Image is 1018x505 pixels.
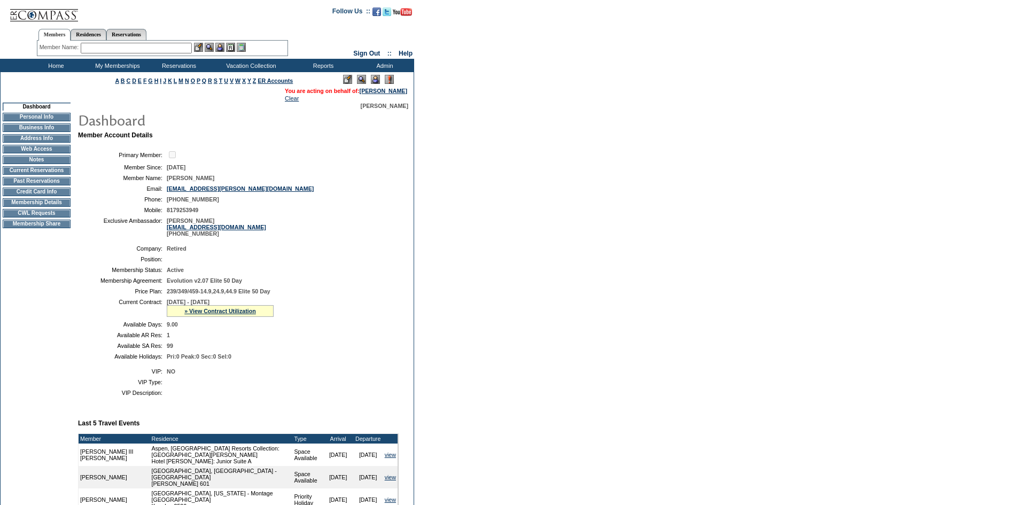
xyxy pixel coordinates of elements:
td: Dashboard [3,103,71,111]
a: [EMAIL_ADDRESS][PERSON_NAME][DOMAIN_NAME] [167,185,314,192]
a: Residences [71,29,106,40]
a: Q [202,77,206,84]
td: Available SA Res: [82,343,162,349]
span: 239/349/459-14.9,24.9,44.9 Elite 50 Day [167,288,270,294]
img: Follow us on Twitter [383,7,391,16]
a: B [121,77,125,84]
div: Member Name: [40,43,81,52]
span: 8179253949 [167,207,198,213]
td: Current Reservations [3,166,71,175]
span: [PERSON_NAME] [361,103,408,109]
a: P [197,77,200,84]
span: You are acting on behalf of: [285,88,407,94]
a: L [174,77,177,84]
a: view [385,496,396,503]
span: Evolution v2.07 Elite 50 Day [167,277,242,284]
td: [DATE] [323,466,353,488]
td: [PERSON_NAME] [79,466,150,488]
span: 9.00 [167,321,178,328]
a: Y [247,77,251,84]
a: H [154,77,159,84]
a: F [143,77,147,84]
td: Price Plan: [82,288,162,294]
a: O [191,77,195,84]
a: I [160,77,161,84]
span: Active [167,267,184,273]
a: » View Contract Utilization [184,308,256,314]
td: Residence [150,434,292,444]
img: Impersonate [215,43,224,52]
td: Primary Member: [82,150,162,160]
a: K [168,77,172,84]
td: [DATE] [353,466,383,488]
img: b_calculator.gif [237,43,246,52]
a: V [230,77,234,84]
td: Member Name: [82,175,162,181]
td: Company: [82,245,162,252]
td: Credit Card Info [3,188,71,196]
a: C [126,77,130,84]
a: Z [253,77,257,84]
a: D [132,77,136,84]
a: E [138,77,142,84]
span: :: [387,50,392,57]
a: G [148,77,152,84]
a: R [208,77,212,84]
td: Available Days: [82,321,162,328]
img: b_edit.gif [194,43,203,52]
span: 1 [167,332,170,338]
a: Follow us on Twitter [383,11,391,17]
a: Clear [285,95,299,102]
td: Notes [3,156,71,164]
td: Membership Details [3,198,71,207]
td: [DATE] [323,444,353,466]
a: view [385,474,396,480]
td: Type [293,434,323,444]
td: Member [79,434,150,444]
a: Sign Out [353,50,380,57]
td: Business Info [3,123,71,132]
a: view [385,452,396,458]
img: Become our fan on Facebook [372,7,381,16]
td: VIP Type: [82,379,162,385]
img: pgTtlDashboard.gif [77,109,291,130]
a: Reservations [106,29,146,40]
span: Pri:0 Peak:0 Sec:0 Sel:0 [167,353,231,360]
a: M [178,77,183,84]
span: [DATE] - [DATE] [167,299,209,305]
td: Phone: [82,196,162,203]
span: Retired [167,245,186,252]
img: Subscribe to our YouTube Channel [393,8,412,16]
span: NO [167,368,175,375]
td: Admin [353,59,414,72]
td: Available Holidays: [82,353,162,360]
td: VIP: [82,368,162,375]
td: Personal Info [3,113,71,121]
span: 99 [167,343,173,349]
td: Address Info [3,134,71,143]
img: View Mode [357,75,366,84]
td: Follow Us :: [332,6,370,19]
span: [PHONE_NUMBER] [167,196,219,203]
td: Member Since: [82,164,162,170]
a: W [235,77,240,84]
img: Edit Mode [343,75,352,84]
td: Arrival [323,434,353,444]
a: Help [399,50,413,57]
td: Email: [82,185,162,192]
td: Home [24,59,86,72]
td: Membership Status: [82,267,162,273]
td: [PERSON_NAME] III [PERSON_NAME] [79,444,150,466]
span: [DATE] [167,164,185,170]
td: Membership Agreement: [82,277,162,284]
a: N [185,77,189,84]
a: [EMAIL_ADDRESS][DOMAIN_NAME] [167,224,266,230]
td: VIP Description: [82,390,162,396]
td: Reports [291,59,353,72]
td: Space Available [293,466,323,488]
td: Membership Share [3,220,71,228]
td: My Memberships [86,59,147,72]
td: Mobile: [82,207,162,213]
a: [PERSON_NAME] [360,88,407,94]
td: CWL Requests [3,209,71,217]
